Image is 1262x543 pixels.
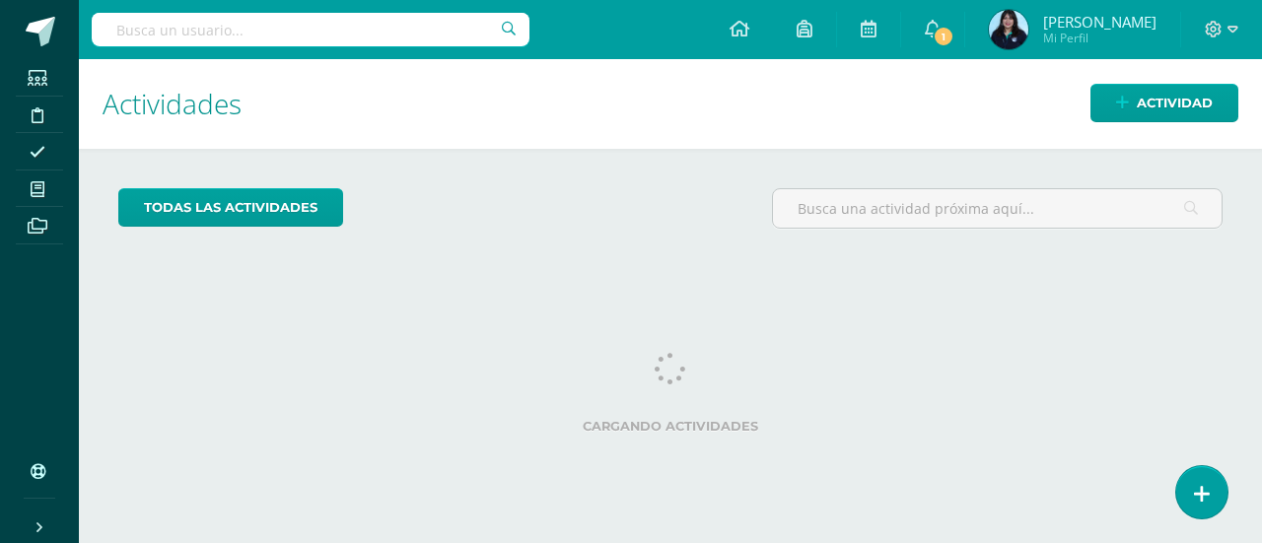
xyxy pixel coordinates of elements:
label: Cargando actividades [118,419,1223,434]
img: 717e1260f9baba787432b05432d0efc0.png [989,10,1028,49]
input: Busca un usuario... [92,13,529,46]
span: 1 [933,26,954,47]
span: Mi Perfil [1043,30,1157,46]
a: Actividad [1090,84,1238,122]
span: Actividad [1137,85,1213,121]
h1: Actividades [103,59,1238,149]
span: [PERSON_NAME] [1043,12,1157,32]
a: todas las Actividades [118,188,343,227]
input: Busca una actividad próxima aquí... [773,189,1222,228]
